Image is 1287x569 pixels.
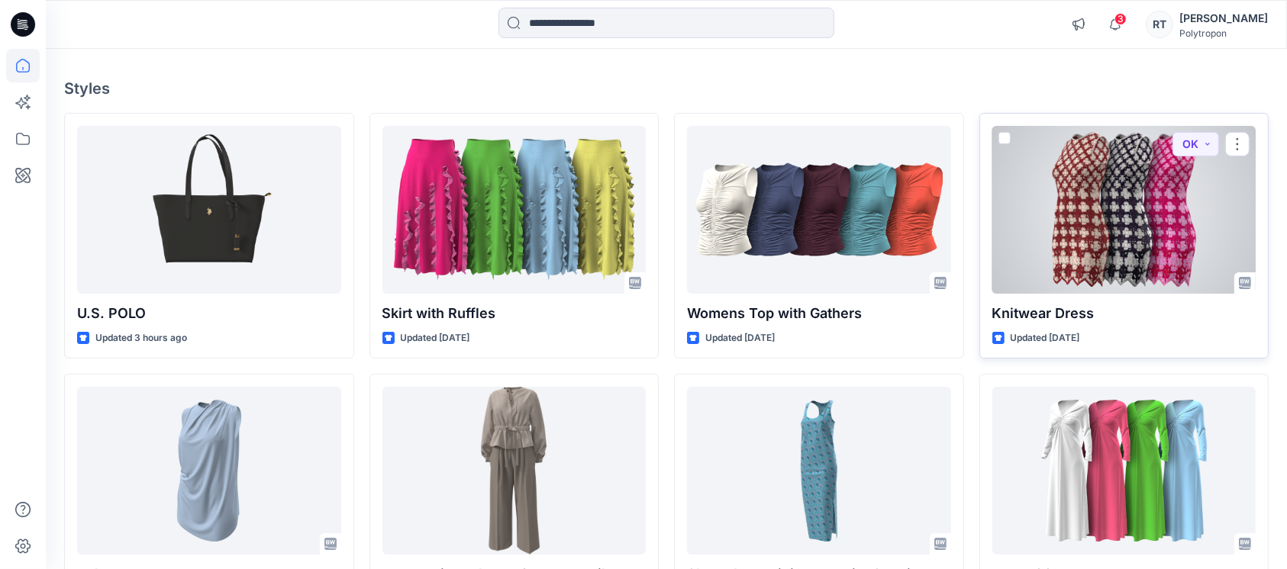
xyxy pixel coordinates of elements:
p: U.S. POLO [77,303,341,324]
a: Sleeveless Midi Dress with Sequin Detail [687,387,951,555]
p: Updated [DATE] [1011,330,1080,346]
a: U.S. POLO [77,126,341,294]
a: Knitwear Dress [992,126,1256,294]
p: Knitwear Dress [992,303,1256,324]
a: Skirt with Ruffles [382,126,647,294]
p: Womens Top with Gathers [687,303,951,324]
a: Womens Top with Gathers [687,126,951,294]
a: Jacket with Belt and Gather Details [382,387,647,555]
a: Polypat_1 [77,387,341,555]
h4: Styles [64,79,1269,98]
p: Updated [DATE] [705,330,775,346]
a: Dress 005 [992,387,1256,555]
span: 3 [1114,13,1127,25]
p: Skirt with Ruffles [382,303,647,324]
div: Polytropon [1179,27,1268,39]
p: Updated 3 hours ago [95,330,187,346]
p: Updated [DATE] [401,330,470,346]
div: [PERSON_NAME] [1179,9,1268,27]
div: RT [1146,11,1173,38]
